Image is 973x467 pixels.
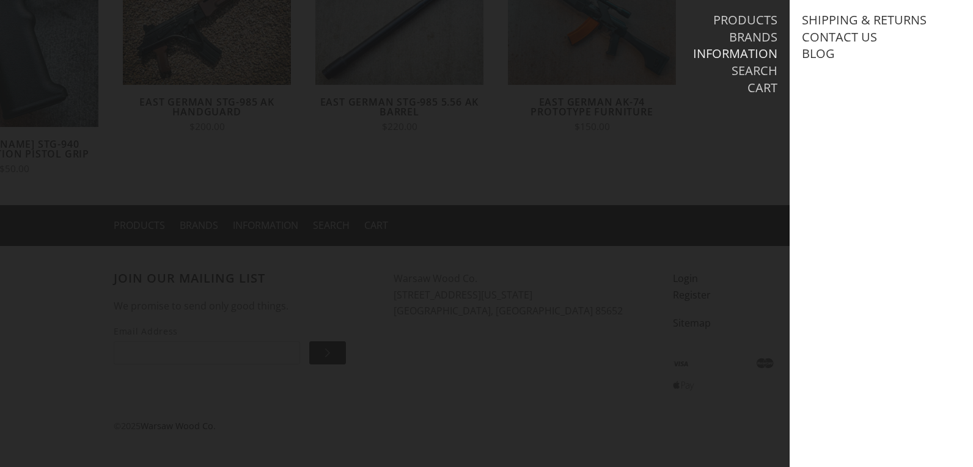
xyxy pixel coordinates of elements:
[747,80,777,96] a: Cart
[693,46,777,62] a: Information
[802,29,877,45] a: Contact Us
[802,46,835,62] a: Blog
[732,63,777,79] a: Search
[713,12,777,28] a: Products
[802,12,927,28] a: Shipping & Returns
[729,29,777,45] a: Brands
